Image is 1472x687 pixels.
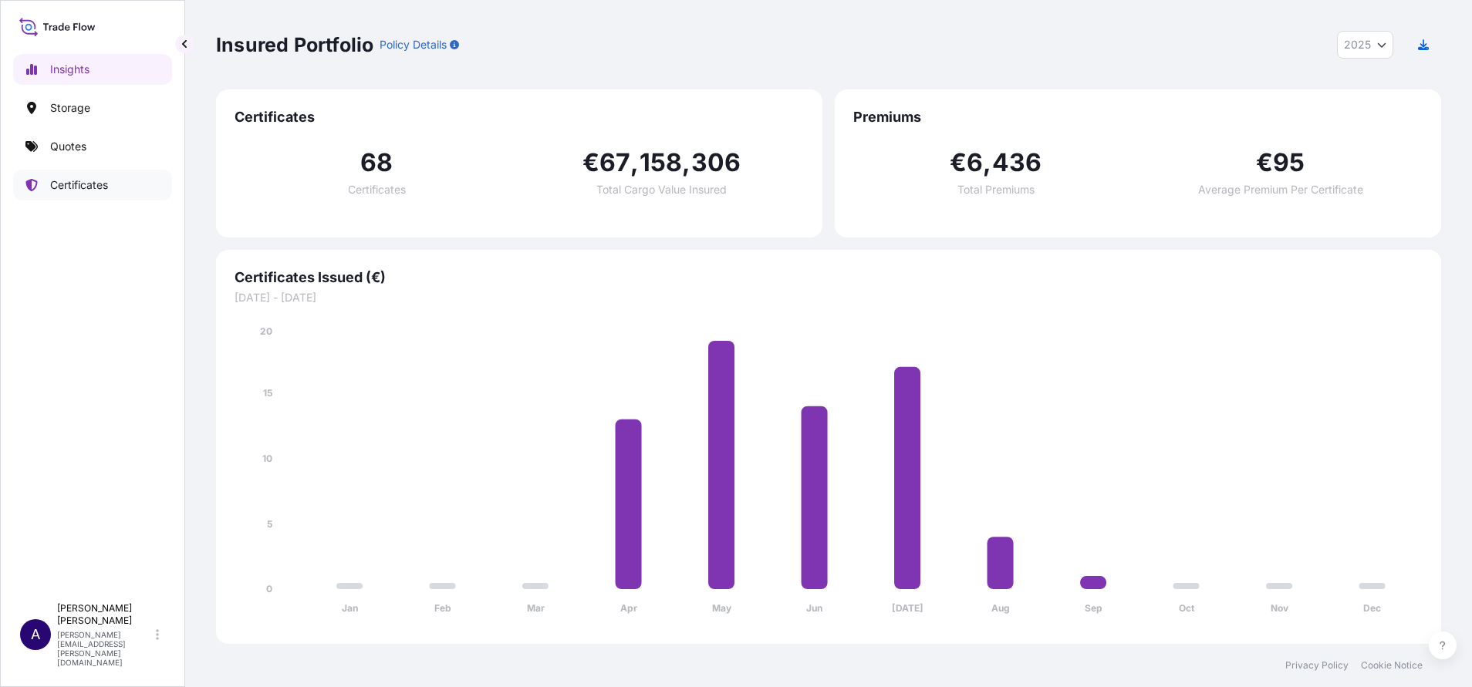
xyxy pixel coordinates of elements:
span: Certificates [348,184,406,195]
span: 436 [992,150,1042,175]
a: Cookie Notice [1361,659,1423,672]
tspan: 15 [263,387,272,399]
span: 6 [967,150,983,175]
span: 2025 [1344,37,1371,52]
p: [PERSON_NAME][EMAIL_ADDRESS][PERSON_NAME][DOMAIN_NAME] [57,630,153,667]
tspan: Sep [1085,602,1102,614]
tspan: 5 [267,518,272,530]
span: Average Premium Per Certificate [1198,184,1363,195]
a: Insights [13,54,172,85]
tspan: Jan [342,602,358,614]
tspan: 20 [260,325,272,337]
p: Insights [50,62,89,77]
p: Insured Portfolio [216,32,373,57]
tspan: Nov [1271,602,1289,614]
span: 68 [360,150,393,175]
span: Total Premiums [957,184,1035,195]
tspan: Dec [1363,602,1381,614]
a: Quotes [13,131,172,162]
span: 95 [1273,150,1305,175]
span: , [983,150,991,175]
span: , [682,150,690,175]
a: Certificates [13,170,172,200]
tspan: [DATE] [892,602,923,614]
button: Year Selector [1337,31,1393,59]
span: € [1256,150,1273,175]
tspan: Aug [991,602,1010,614]
span: 67 [599,150,630,175]
span: Premiums [853,108,1423,126]
span: , [630,150,639,175]
span: Certificates [235,108,804,126]
span: 306 [691,150,741,175]
span: Certificates Issued (€) [235,268,1423,287]
p: Storage [50,100,90,116]
p: Quotes [50,139,86,154]
p: [PERSON_NAME] [PERSON_NAME] [57,602,153,627]
span: 158 [640,150,683,175]
a: Storage [13,93,172,123]
tspan: Feb [434,602,451,614]
p: Certificates [50,177,108,193]
span: [DATE] - [DATE] [235,290,1423,305]
span: € [950,150,967,175]
tspan: Apr [620,602,637,614]
tspan: 10 [262,453,272,464]
p: Policy Details [380,37,447,52]
tspan: 0 [266,583,272,594]
span: A [31,627,40,642]
span: Total Cargo Value Insured [596,184,727,195]
tspan: Jun [806,602,822,614]
tspan: Mar [527,602,545,614]
tspan: May [712,602,732,614]
a: Privacy Policy [1285,659,1349,672]
tspan: Oct [1179,602,1195,614]
span: € [582,150,599,175]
